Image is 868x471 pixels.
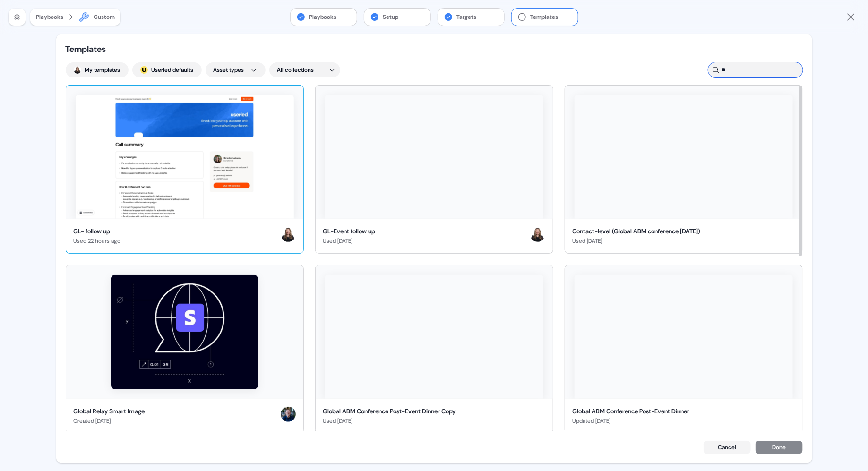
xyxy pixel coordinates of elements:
[323,227,376,236] div: GL-Event follow up
[74,407,145,416] div: Global Relay Smart Image
[140,66,148,74] div: ;
[325,95,543,219] img: GL-Event follow up
[66,85,304,254] button: GL- follow upGL- follow upUsed 22 hours agoGeneviève
[575,95,793,219] img: Contact-level (Global ABM conference 6th Nov)
[364,9,430,26] button: Setup
[575,275,793,399] img: Global ABM Conference Post-Event Dinner
[269,62,340,77] button: All collections
[573,407,690,416] div: Global ABM Conference Post-Event Dinner
[438,9,504,26] button: Targets
[74,416,145,426] div: Created [DATE]
[845,11,857,23] button: Close
[277,65,314,75] span: All collections
[325,275,543,399] img: Global ABM Conference Post-Event Dinner Copy
[512,9,578,26] button: Templates
[66,62,129,77] button: My templates
[323,407,456,416] div: Global ABM Conference Post-Event Dinner Copy
[573,416,690,426] div: Updated [DATE]
[74,227,121,236] div: GL- follow up
[132,62,202,77] button: userled logo;Userled defaults
[704,441,751,454] button: Cancel
[94,12,115,22] div: Custom
[206,62,266,77] button: Asset types
[66,43,160,55] div: Templates
[323,416,456,426] div: Used [DATE]
[36,12,63,22] button: Playbooks
[74,66,81,74] img: Geneviève
[291,9,357,26] button: Playbooks
[111,275,258,389] img: Global Relay Smart Image
[565,265,803,434] button: Global ABM Conference Post-Event DinnerGlobal ABM Conference Post-Event DinnerUpdated [DATE]
[530,227,545,242] img: Geneviève
[315,85,553,254] button: GL-Event follow upGL-Event follow upUsed [DATE]Geneviève
[74,236,121,246] div: Used 22 hours ago
[323,236,376,246] div: Used [DATE]
[565,85,803,254] button: Contact-level (Global ABM conference 6th Nov)Contact-level (Global ABM conference [DATE])Used [DATE]
[573,227,701,236] div: Contact-level (Global ABM conference [DATE])
[315,265,553,434] button: Global ABM Conference Post-Event Dinner CopyGlobal ABM Conference Post-Event Dinner CopyUsed [DATE]
[573,236,701,246] div: Used [DATE]
[76,95,294,219] img: GL- follow up
[281,227,296,242] img: Geneviève
[281,407,296,422] img: James
[140,66,148,74] img: userled logo
[66,265,304,434] button: Global Relay Smart ImageGlobal Relay Smart ImageCreated [DATE]James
